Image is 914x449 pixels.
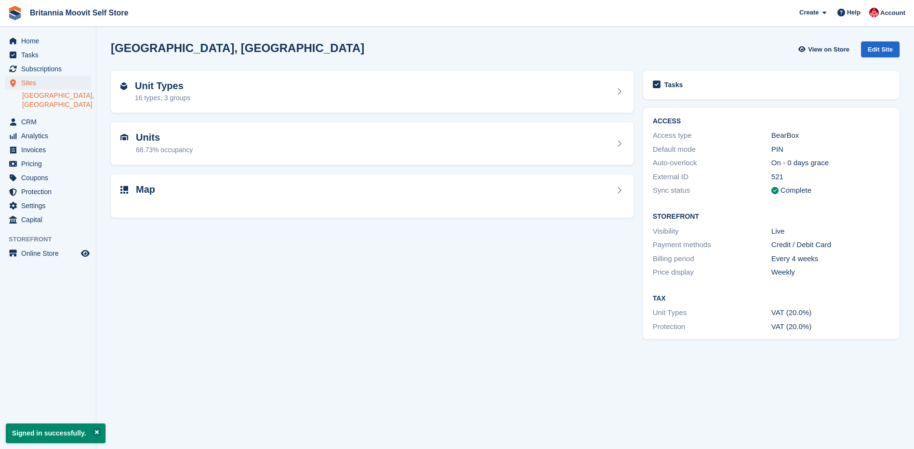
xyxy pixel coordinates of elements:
a: Map [111,174,634,218]
a: menu [5,171,91,185]
h2: Tasks [664,80,683,89]
div: 68.73% occupancy [136,145,193,155]
a: menu [5,129,91,143]
div: Unit Types [653,307,771,318]
div: On - 0 days grace [771,158,890,169]
span: Tasks [21,48,79,62]
div: Protection [653,321,771,332]
a: menu [5,48,91,62]
h2: Units [136,132,193,143]
div: Visibility [653,226,771,237]
div: Billing period [653,253,771,264]
a: menu [5,143,91,157]
span: Online Store [21,247,79,260]
a: menu [5,157,91,171]
div: Sync status [653,185,771,196]
span: Analytics [21,129,79,143]
span: Help [847,8,861,17]
div: Price display [653,267,771,278]
span: Home [21,34,79,48]
p: Signed in successfully. [6,423,106,443]
a: menu [5,247,91,260]
img: stora-icon-8386f47178a22dfd0bd8f6a31ec36ba5ce8667c1dd55bd0f319d3a0aa187defe.svg [8,6,22,20]
span: Invoices [21,143,79,157]
h2: Storefront [653,213,890,221]
img: map-icn-33ee37083ee616e46c38cad1a60f524a97daa1e2b2c8c0bc3eb3415660979fc1.svg [120,186,128,194]
span: Settings [21,199,79,212]
div: Weekly [771,267,890,278]
div: Credit / Debit Card [771,239,890,251]
a: Britannia Moovit Self Store [26,5,132,21]
div: Default mode [653,144,771,155]
div: 16 types, 3 groups [135,93,190,103]
div: BearBox [771,130,890,141]
img: unit-icn-7be61d7bf1b0ce9d3e12c5938cc71ed9869f7b940bace4675aadf7bd6d80202e.svg [120,134,128,141]
div: Every 4 weeks [771,253,890,264]
span: Sites [21,76,79,90]
a: menu [5,185,91,198]
a: menu [5,213,91,226]
a: Edit Site [861,41,900,61]
a: menu [5,62,91,76]
h2: ACCESS [653,118,890,125]
a: menu [5,34,91,48]
a: Preview store [79,248,91,259]
span: Subscriptions [21,62,79,76]
span: Storefront [9,235,96,244]
div: VAT (20.0%) [771,321,890,332]
div: Live [771,226,890,237]
a: Units 68.73% occupancy [111,122,634,165]
span: Capital [21,213,79,226]
a: [GEOGRAPHIC_DATA], [GEOGRAPHIC_DATA] [22,91,91,109]
div: 521 [771,172,890,183]
span: Pricing [21,157,79,171]
span: Protection [21,185,79,198]
a: menu [5,115,91,129]
h2: Unit Types [135,80,190,92]
h2: Map [136,184,155,195]
a: Unit Types 16 types, 3 groups [111,71,634,113]
img: unit-type-icn-2b2737a686de81e16bb02015468b77c625bbabd49415b5ef34ead5e3b44a266d.svg [120,82,127,90]
img: Jo Jopson [869,8,879,17]
h2: Tax [653,295,890,303]
a: View on Store [797,41,853,57]
div: VAT (20.0%) [771,307,890,318]
div: Edit Site [861,41,900,57]
span: Account [880,8,905,18]
a: menu [5,199,91,212]
div: Complete [781,185,811,196]
div: Payment methods [653,239,771,251]
div: PIN [771,144,890,155]
span: View on Store [808,45,849,54]
div: Access type [653,130,771,141]
div: Auto-overlock [653,158,771,169]
span: Coupons [21,171,79,185]
a: menu [5,76,91,90]
span: Create [799,8,819,17]
h2: [GEOGRAPHIC_DATA], [GEOGRAPHIC_DATA] [111,41,364,54]
div: External ID [653,172,771,183]
span: CRM [21,115,79,129]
